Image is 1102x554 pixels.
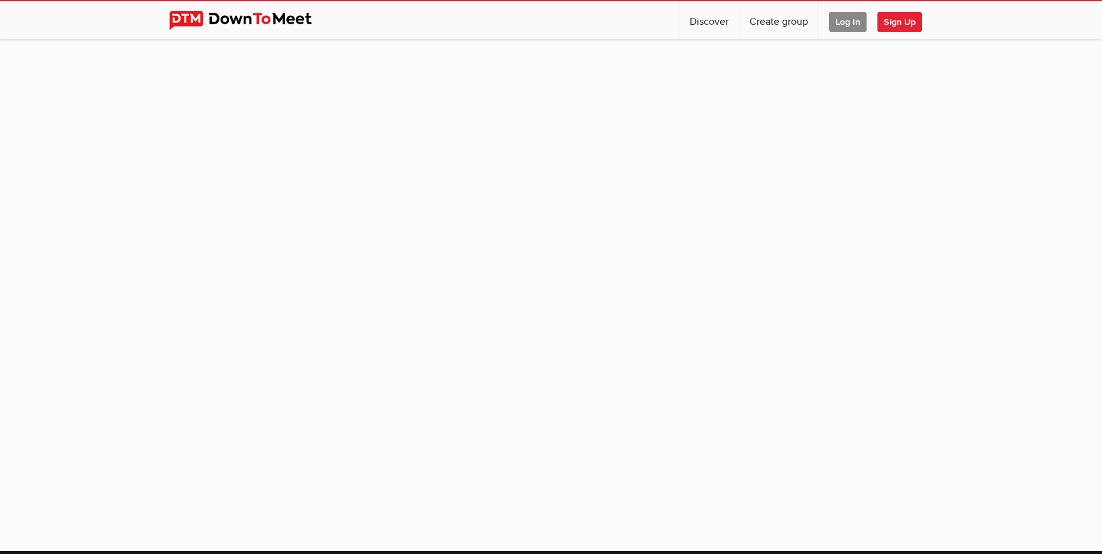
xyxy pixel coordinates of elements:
a: Log In [819,1,877,39]
img: DownToMeet [169,11,331,30]
span: Log In [829,12,867,32]
span: Sign Up [877,12,922,32]
a: Sign Up [877,1,932,39]
a: Create group [739,1,818,39]
a: Discover [680,1,739,39]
